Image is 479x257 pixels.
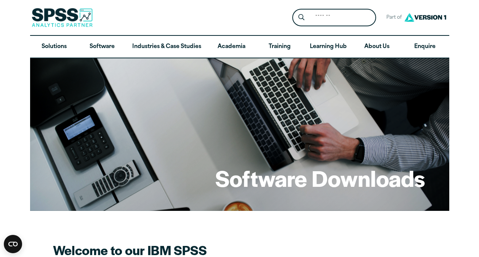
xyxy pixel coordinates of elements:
[255,36,303,58] a: Training
[304,36,353,58] a: Learning Hub
[207,36,255,58] a: Academia
[294,11,308,25] button: Search magnifying glass icon
[78,36,126,58] a: Software
[126,36,207,58] a: Industries & Case Studies
[4,235,22,253] button: Open CMP widget
[30,36,449,58] nav: Desktop version of site main menu
[292,9,376,27] form: Site Header Search Form
[401,36,449,58] a: Enquire
[215,163,425,193] h1: Software Downloads
[30,36,78,58] a: Solutions
[32,8,93,27] img: SPSS Analytics Partner
[382,12,402,23] span: Part of
[298,14,304,21] svg: Search magnifying glass icon
[402,10,448,24] img: Version1 Logo
[353,36,401,58] a: About Us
